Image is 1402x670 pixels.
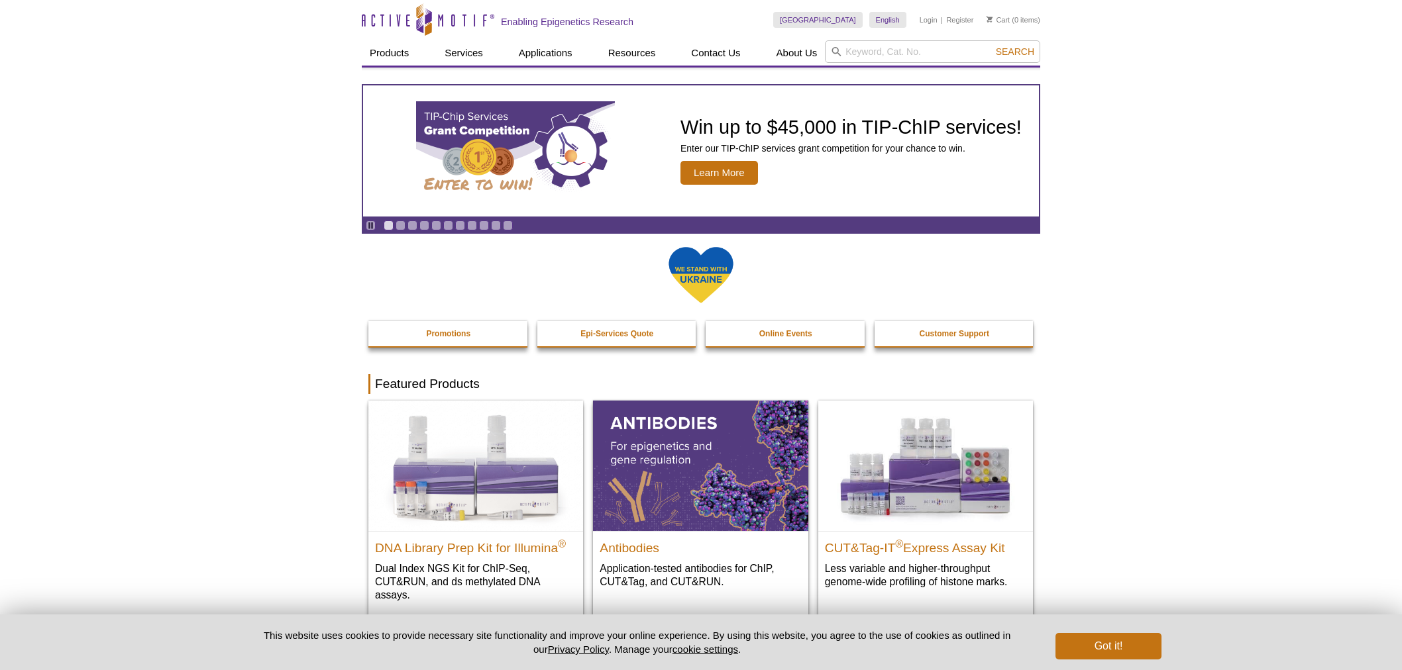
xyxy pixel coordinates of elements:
a: Go to slide 11 [503,220,513,230]
a: Cart [987,15,1010,24]
a: Customer Support [875,321,1035,346]
li: | [941,12,943,28]
a: Toggle autoplay [366,220,376,230]
strong: Epi-Services Quote [580,329,653,338]
h2: CUT&Tag-IT Express Assay Kit [825,535,1026,555]
a: All Antibodies Antibodies Application-tested antibodies for ChIP, CUT&Tag, and CUT&RUN. [593,401,808,601]
button: cookie settings [673,644,738,655]
img: We Stand With Ukraine [668,246,734,305]
img: TIP-ChIP Services Grant Competition [416,101,615,201]
a: TIP-ChIP Services Grant Competition Win up to $45,000 in TIP-ChIP services! Enter our TIP-ChIP se... [363,85,1039,216]
article: TIP-ChIP Services Grant Competition [363,85,1039,216]
span: Learn More [680,161,758,185]
a: Go to slide 10 [491,220,501,230]
p: Enter our TIP-ChIP services grant competition for your chance to win. [680,142,1022,154]
a: Contact Us [683,40,748,66]
img: Your Cart [987,16,993,23]
a: [GEOGRAPHIC_DATA] [773,12,863,28]
button: Got it! [1055,633,1161,659]
p: Dual Index NGS Kit for ChIP-Seq, CUT&RUN, and ds methylated DNA assays. [375,561,576,602]
img: CUT&Tag-IT® Express Assay Kit [818,401,1033,530]
strong: Customer Support [920,329,989,338]
a: Go to slide 5 [431,220,441,230]
h2: Win up to $45,000 in TIP-ChIP services! [680,117,1022,137]
input: Keyword, Cat. No. [825,40,1040,63]
a: Resources [600,40,664,66]
a: English [869,12,906,28]
a: Promotions [368,321,529,346]
a: Go to slide 7 [455,220,465,230]
img: DNA Library Prep Kit for Illumina [368,401,583,530]
a: Epi-Services Quote [537,321,698,346]
a: DNA Library Prep Kit for Illumina DNA Library Prep Kit for Illumina® Dual Index NGS Kit for ChIP-... [368,401,583,614]
a: Products [362,40,417,66]
h2: DNA Library Prep Kit for Illumina [375,535,576,555]
h2: Featured Products [368,374,1034,394]
h2: Antibodies [600,535,801,555]
sup: ® [558,538,566,549]
img: All Antibodies [593,401,808,530]
h2: Enabling Epigenetics Research [501,16,633,28]
a: Go to slide 8 [467,220,477,230]
a: Services [437,40,491,66]
button: Search [992,46,1038,58]
a: Go to slide 3 [407,220,417,230]
a: Go to slide 9 [479,220,489,230]
a: Online Events [706,321,866,346]
sup: ® [895,538,903,549]
a: About Us [769,40,826,66]
li: (0 items) [987,12,1040,28]
a: Privacy Policy [548,644,609,655]
a: Register [946,15,973,24]
a: Go to slide 4 [419,220,429,230]
a: Go to slide 1 [384,220,394,230]
a: Go to slide 2 [396,220,405,230]
span: Search [996,46,1034,57]
p: Less variable and higher-throughput genome-wide profiling of histone marks​. [825,561,1026,589]
a: Go to slide 6 [443,220,453,230]
a: CUT&Tag-IT® Express Assay Kit CUT&Tag-IT®Express Assay Kit Less variable and higher-throughput ge... [818,401,1033,601]
p: This website uses cookies to provide necessary site functionality and improve your online experie... [241,628,1034,656]
strong: Promotions [426,329,470,338]
p: Application-tested antibodies for ChIP, CUT&Tag, and CUT&RUN. [600,561,801,589]
strong: Online Events [759,329,812,338]
a: Applications [511,40,580,66]
a: Login [920,15,938,24]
